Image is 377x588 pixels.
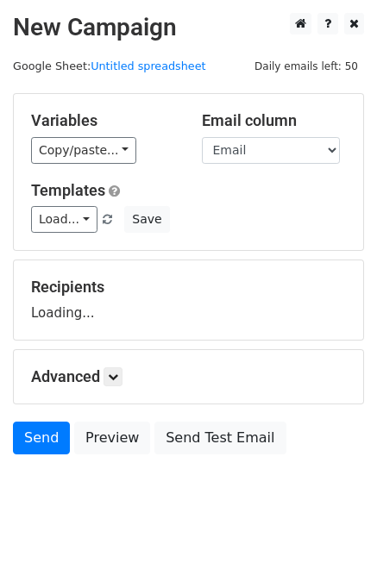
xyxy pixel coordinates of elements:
a: Untitled spreadsheet [91,59,205,72]
a: Load... [31,206,97,233]
small: Google Sheet: [13,59,206,72]
a: Daily emails left: 50 [248,59,364,72]
span: Daily emails left: 50 [248,57,364,76]
h5: Email column [202,111,347,130]
h5: Advanced [31,367,346,386]
button: Save [124,206,169,233]
h5: Recipients [31,278,346,297]
a: Copy/paste... [31,137,136,164]
a: Templates [31,181,105,199]
a: Send Test Email [154,422,286,454]
a: Send [13,422,70,454]
h2: New Campaign [13,13,364,42]
h5: Variables [31,111,176,130]
a: Preview [74,422,150,454]
div: Loading... [31,278,346,322]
